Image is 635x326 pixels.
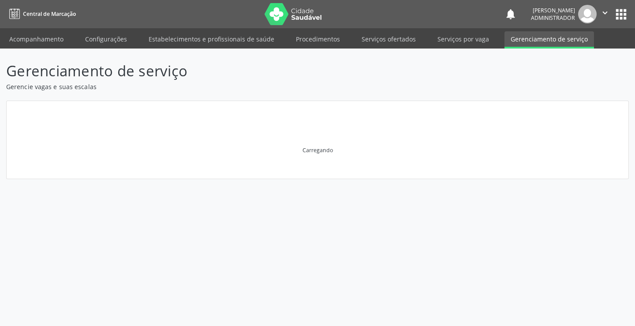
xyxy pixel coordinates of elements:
p: Gerencie vagas e suas escalas [6,82,442,91]
span: Administrador [531,14,575,22]
p: Gerenciamento de serviço [6,60,442,82]
a: Serviços ofertados [355,31,422,47]
a: Acompanhamento [3,31,70,47]
span: Central de Marcação [23,10,76,18]
button: notifications [504,8,517,20]
div: [PERSON_NAME] [531,7,575,14]
img: img [578,5,597,23]
a: Procedimentos [290,31,346,47]
button:  [597,5,613,23]
a: Central de Marcação [6,7,76,21]
button: apps [613,7,629,22]
a: Serviços por vaga [431,31,495,47]
div: Carregando [303,146,333,154]
a: Estabelecimentos e profissionais de saúde [142,31,280,47]
a: Gerenciamento de serviço [504,31,594,49]
a: Configurações [79,31,133,47]
i:  [600,8,610,18]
